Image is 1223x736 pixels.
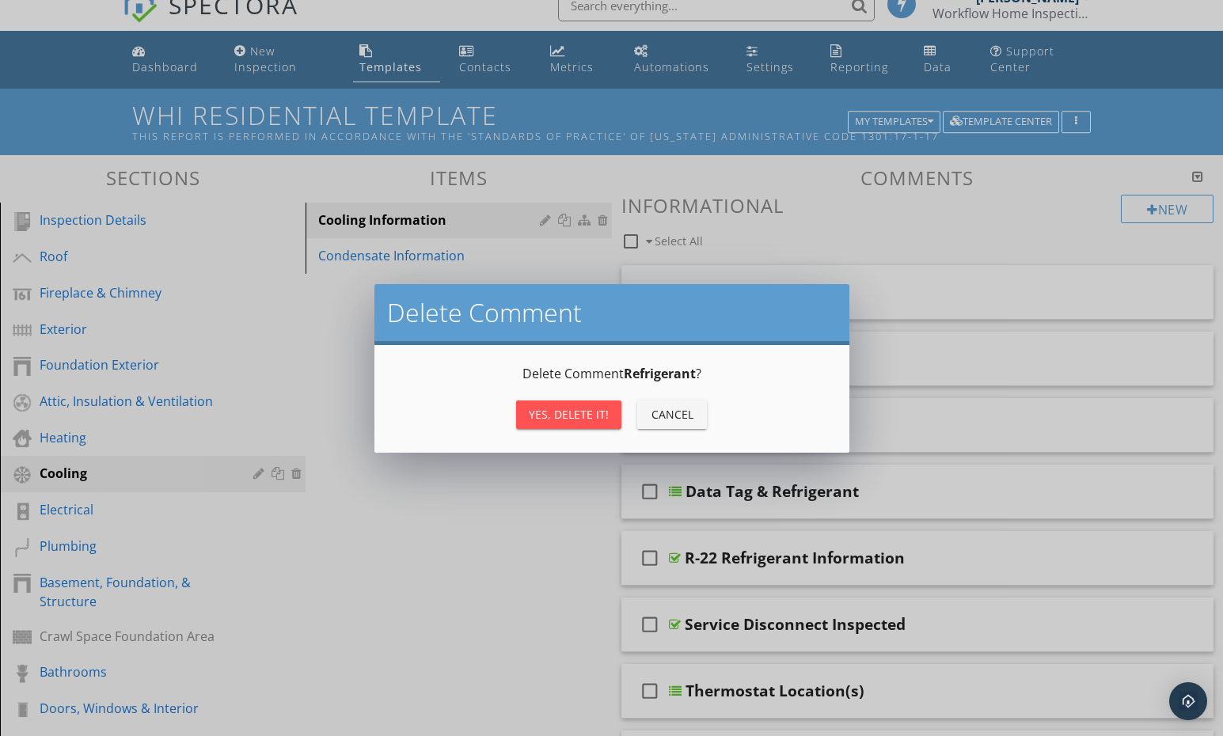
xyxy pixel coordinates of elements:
[529,406,609,423] div: Yes, Delete it!
[387,297,837,328] h2: Delete Comment
[393,364,830,383] p: Delete Comment ?
[1169,682,1207,720] div: Open Intercom Messenger
[624,365,696,382] strong: Refrigerant
[516,400,621,429] button: Yes, Delete it!
[650,406,694,423] div: Cancel
[637,400,707,429] button: Cancel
